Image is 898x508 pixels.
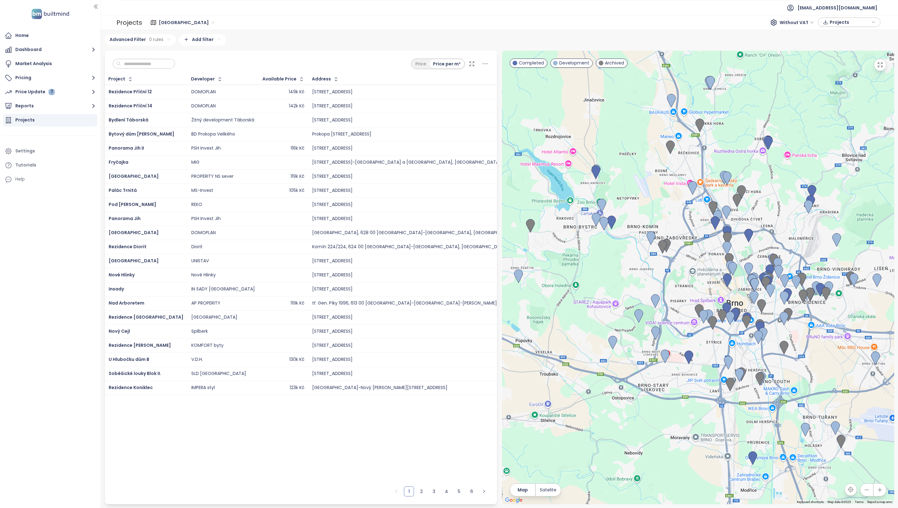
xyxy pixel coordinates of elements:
div: Project [108,77,125,81]
div: [STREET_ADDRESS] [312,343,353,348]
div: [STREET_ADDRESS] [312,146,353,151]
div: SLD [GEOGRAPHIC_DATA] [191,371,246,377]
button: Dashboard [3,44,97,56]
div: [STREET_ADDRESS] [312,329,353,334]
li: 2 [416,486,426,496]
li: Next Page [479,486,489,496]
span: Rezidence [PERSON_NAME] [109,342,171,348]
div: [STREET_ADDRESS] [312,272,353,278]
span: left [395,490,398,493]
div: [STREET_ADDRESS] [312,286,353,292]
span: Panorama Jih [109,215,141,222]
button: Reports [3,100,97,112]
div: [STREET_ADDRESS]-[GEOGRAPHIC_DATA] a [GEOGRAPHIC_DATA], [GEOGRAPHIC_DATA] [312,160,501,165]
div: Available Price [262,77,297,81]
div: Spilberk [191,329,208,334]
li: 1 [404,486,414,496]
a: 2 [417,487,426,496]
button: Pricing [3,72,97,84]
a: Insady [109,286,124,292]
span: [EMAIL_ADDRESS][DOMAIN_NAME] [797,0,877,15]
span: Nový Cejl [109,328,130,334]
a: [GEOGRAPHIC_DATA] [109,173,159,179]
div: DOMOPLAN [191,89,216,95]
a: 6 [467,487,476,496]
a: U Hlubočku dům B [109,356,149,362]
span: Development [559,59,589,66]
span: Pod [PERSON_NAME] [109,201,156,208]
div: 116k Kč [291,146,304,151]
span: Projects [830,18,870,27]
li: Previous Page [391,486,401,496]
div: 149k Kč [289,89,304,95]
li: 3 [429,486,439,496]
div: [STREET_ADDRESS] [312,202,353,208]
a: [GEOGRAPHIC_DATA] [109,258,159,264]
div: [STREET_ADDRESS] [312,315,353,320]
span: Brno [159,18,214,27]
a: Rezidence Diorit [109,244,147,250]
div: IMPERA styl [191,385,215,391]
a: Rezidence Příční 12 [109,89,152,95]
div: V.D.H. [191,357,203,362]
span: Map data ©2025 [828,500,851,504]
div: [GEOGRAPHIC_DATA] [191,315,237,320]
div: DOMOPLAN [191,230,216,236]
div: [STREET_ADDRESS] [312,117,353,123]
div: [STREET_ADDRESS] [312,103,353,109]
button: right [479,486,489,496]
span: right [482,490,486,493]
a: 5 [454,487,464,496]
div: UNISTAV [191,258,209,264]
div: [GEOGRAPHIC_DATA], 628 00 [GEOGRAPHIC_DATA]-[GEOGRAPHIC_DATA], [GEOGRAPHIC_DATA] [312,230,519,236]
div: [STREET_ADDRESS] [312,357,353,362]
div: 7 [49,89,55,95]
div: [STREET_ADDRESS] [312,174,353,179]
a: Rezidence Koniklec [109,384,153,391]
div: REKO [191,202,202,208]
div: Prokopa [STREET_ADDRESS] [312,131,371,137]
span: Satelite [540,486,556,493]
div: 123k Kč [290,385,304,391]
div: [STREET_ADDRESS] [312,216,353,222]
span: Completed [519,59,544,66]
div: IN SADY [GEOGRAPHIC_DATA] [191,286,255,292]
a: [GEOGRAPHIC_DATA] [109,229,159,236]
div: [STREET_ADDRESS] [312,188,353,193]
a: Nad Arboretem [109,300,144,306]
button: Map [510,484,535,496]
div: MS-Invest [191,188,213,193]
div: Add filter [179,34,226,46]
div: Help [15,175,25,183]
a: Panorama Jih II [109,145,144,151]
a: Rezidence Příční 14 [109,103,152,109]
a: Tutorials [3,159,97,172]
a: Palác Trnitá [109,187,137,193]
div: MIG [191,160,199,165]
div: Price [412,59,430,68]
a: Bytový dům [PERSON_NAME] [109,131,174,137]
div: [GEOGRAPHIC_DATA]-Nový [PERSON_NAME][STREET_ADDRESS] [312,385,447,391]
button: Price Update 7 [3,86,97,98]
a: Terms [855,500,864,504]
span: Fryčajka [109,159,128,165]
a: Open this area in Google Maps (opens a new window) [503,496,524,504]
div: PSH Invest Jih [191,216,221,222]
div: 130k Kč [289,357,304,362]
div: PSH Invest Jih [191,146,221,151]
div: Address [312,77,331,81]
div: [STREET_ADDRESS] [312,371,353,377]
div: 119k Kč [291,300,304,306]
a: Bydlení Táborská [109,117,148,123]
a: Report a map error [867,500,892,504]
div: DOMOPLAN [191,103,216,109]
div: 119k Kč [291,174,304,179]
a: Soběšické louky Blok II. [109,370,161,377]
div: Price per m² [430,59,464,68]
